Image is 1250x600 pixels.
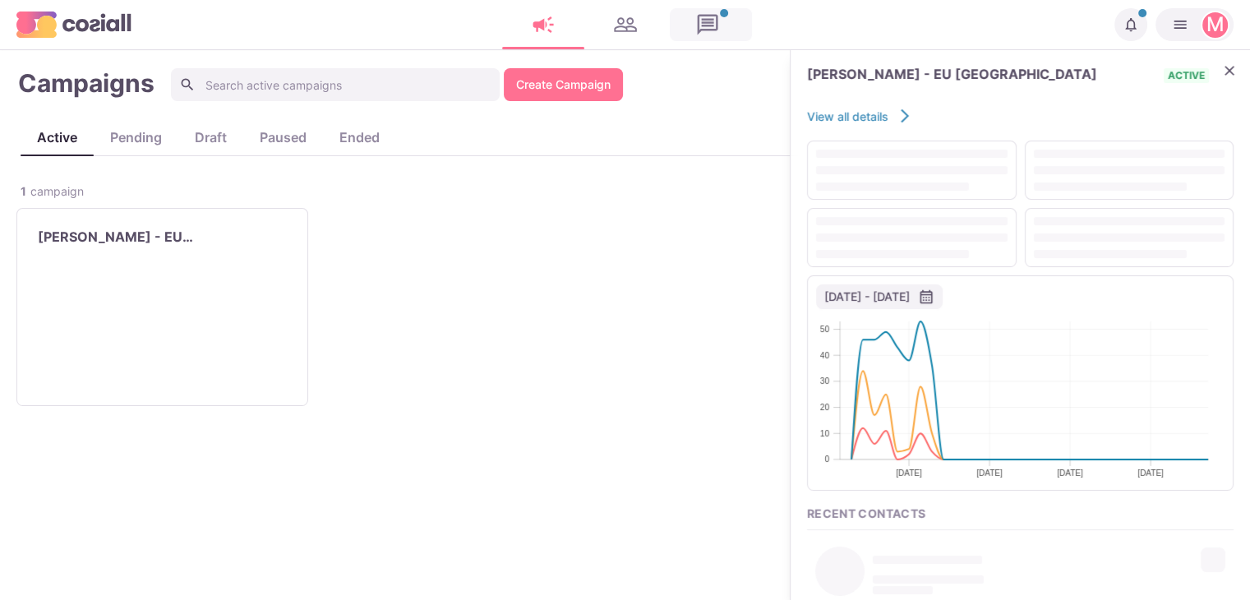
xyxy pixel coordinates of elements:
span: 1 [21,182,26,200]
span: campaign [30,182,84,200]
input: Search active campaigns [171,68,500,101]
text: [DATE] [976,468,1003,478]
div: active [21,127,94,147]
h2: [PERSON_NAME] - EU [GEOGRAPHIC_DATA] [807,67,1097,82]
text: [DATE] [1138,468,1165,478]
h3: [PERSON_NAME] - EU [GEOGRAPHIC_DATA] [38,229,287,245]
text: [DATE] [896,468,922,478]
button: Notifications [1114,8,1147,41]
div: pending [94,127,178,147]
div: paused [243,127,323,147]
text: [DATE] [1058,468,1084,478]
text: 20 [820,403,830,412]
text: 50 [820,325,830,334]
text: 10 [820,429,830,438]
div: Martin [1206,15,1225,35]
img: logo [16,12,131,37]
text: 30 [820,376,830,385]
button: Martin [1155,8,1234,41]
a: Create Campaign [504,68,623,101]
button: [DATE] - [DATE] [816,284,943,309]
span: active [1164,68,1209,83]
h1: Campaigns [18,68,155,101]
h3: Recent contacts [807,507,1234,521]
div: draft [178,127,243,147]
text: 0 [824,455,829,464]
a: View all details [807,108,913,124]
text: 40 [820,351,830,360]
div: ended [323,127,396,147]
button: Close [1217,58,1242,83]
